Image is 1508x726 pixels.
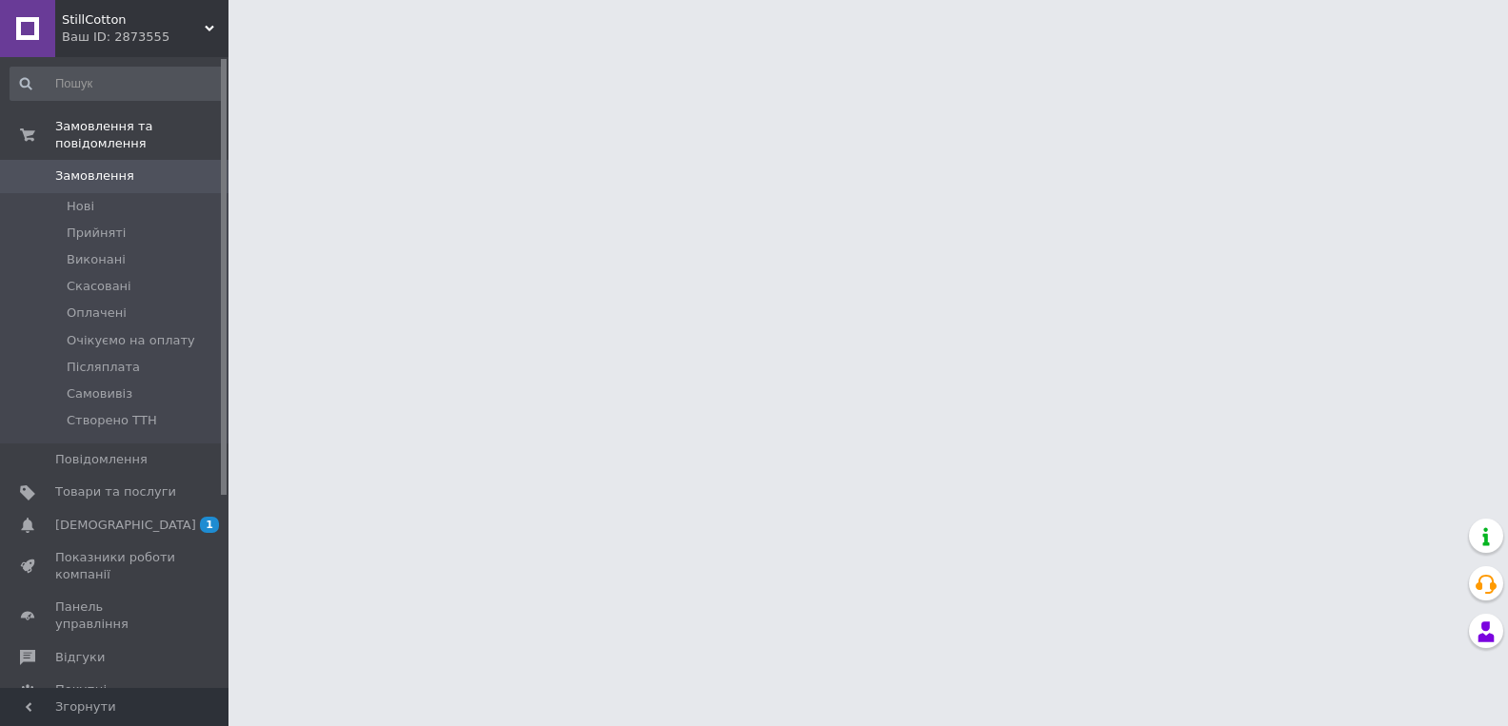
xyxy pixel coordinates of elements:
[55,649,105,666] span: Відгуки
[10,67,225,101] input: Пошук
[67,359,140,376] span: Післяплата
[200,517,219,533] span: 1
[55,483,176,500] span: Товари та послуги
[55,118,228,152] span: Замовлення та повідомлення
[62,29,228,46] div: Ваш ID: 2873555
[62,11,205,29] span: StillCotton
[67,332,195,349] span: Очікуємо на оплату
[67,251,126,268] span: Виконані
[55,681,107,698] span: Покупці
[55,451,148,468] span: Повідомлення
[67,198,94,215] span: Нові
[55,598,176,633] span: Панель управління
[55,549,176,583] span: Показники роботи компанії
[67,278,131,295] span: Скасовані
[67,225,126,242] span: Прийняті
[67,385,132,402] span: Самовивіз
[67,412,157,429] span: Створено ТТН
[55,517,196,534] span: [DEMOGRAPHIC_DATA]
[55,167,134,185] span: Замовлення
[67,304,127,322] span: Оплачені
